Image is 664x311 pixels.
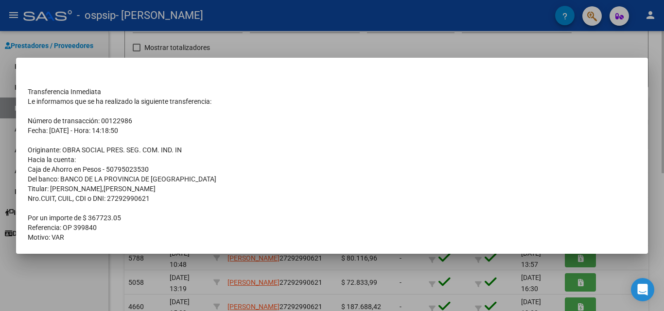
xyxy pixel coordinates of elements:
td: Originante: OBRA SOCIAL PRES. SEG. COM. IND. IN [28,145,636,155]
td: Fecha: [DATE] - Hora: 14:18:50 [28,126,636,135]
td: Del banco: BANCO DE LA PROVINCIA DE [GEOGRAPHIC_DATA] [28,174,636,184]
td: Titular: [PERSON_NAME],[PERSON_NAME] [28,184,636,194]
td: Motivo: VAR [28,232,636,242]
td: Nro.CUIT, CUIL, CDI o DNI: 27292990621 [28,194,636,203]
td: Le informamos que se ha realizado la siguiente transferencia: [28,97,636,106]
td: Por un importe de $ 367723.05 [28,213,636,223]
td: Hacia la cuenta: [28,155,636,164]
td: Referencia: OP 399840 [28,223,636,232]
div: Open Intercom Messenger [631,278,654,301]
td: Transferencia Inmediata [28,87,636,97]
td: Número de transacción: 00122986 [28,116,636,126]
td: Caja de Ahorro en Pesos - 50795023530 [28,164,636,174]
